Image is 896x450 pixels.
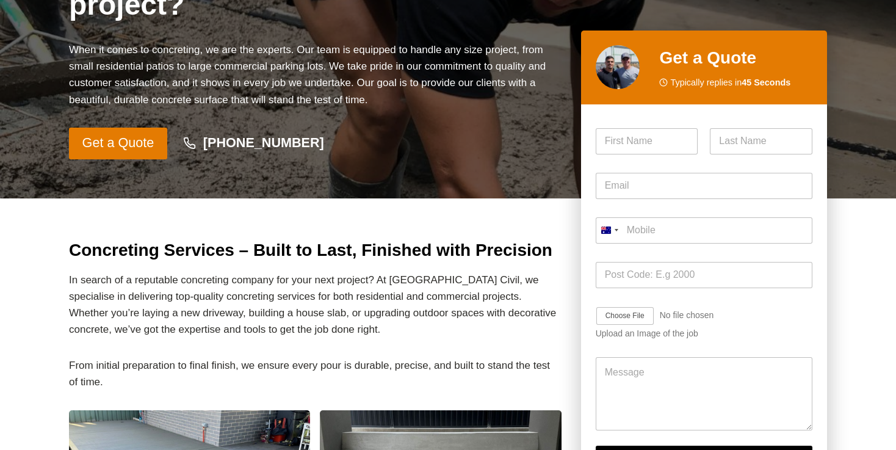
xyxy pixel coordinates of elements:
a: [PHONE_NUMBER] [172,129,336,158]
input: First Name [596,128,698,154]
div: Upload an Image of the job [596,329,812,339]
span: Typically replies in [670,76,790,90]
input: Last Name [710,128,812,154]
button: Selected country [596,217,623,244]
input: Mobile [596,217,812,244]
h2: Concreting Services – Built to Last, Finished with Precision [69,238,562,263]
span: Get a Quote [82,132,154,154]
p: In search of a reputable concreting company for your next project? At [GEOGRAPHIC_DATA] Civil, we... [69,272,562,338]
strong: 45 Seconds [742,78,790,87]
p: When it comes to concreting, we are the experts. Our team is equipped to handle any size project,... [69,42,562,108]
input: Post Code: E.g 2000 [596,262,812,288]
input: Email [596,173,812,199]
h2: Get a Quote [659,45,812,71]
a: Get a Quote [69,128,167,159]
strong: [PHONE_NUMBER] [203,135,324,150]
p: From initial preparation to final finish, we ensure every pour is durable, precise, and built to ... [69,357,562,390]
